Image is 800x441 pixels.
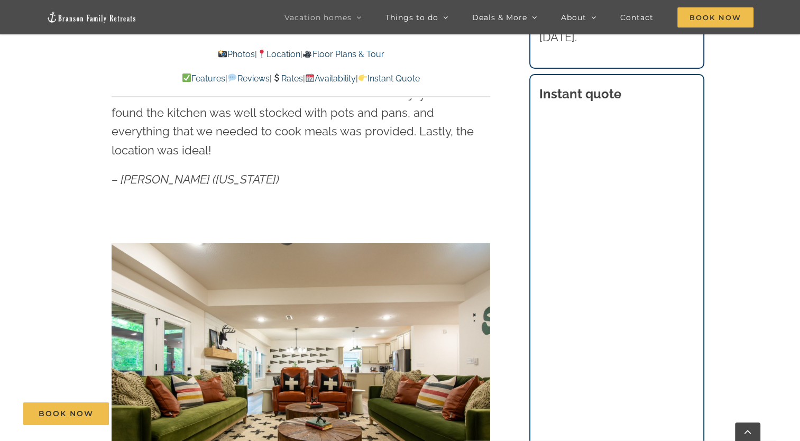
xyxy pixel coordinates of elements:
[302,49,384,59] a: Floor Plans & Tour
[23,402,109,425] a: Book Now
[228,73,236,82] img: 💬
[112,48,490,61] p: | |
[305,73,356,84] a: Availability
[303,50,311,58] img: 🎥
[385,14,438,21] span: Things to do
[258,50,266,58] img: 📍
[257,49,300,59] a: Location
[112,172,279,186] em: – [PERSON_NAME] ([US_STATE])
[227,73,269,84] a: Reviews
[272,73,281,82] img: 💲
[47,11,136,23] img: Branson Family Retreats Logo
[182,73,191,82] img: ✅
[112,48,490,160] p: Our family reunion was a big success because of the spacious accommodations provided at [GEOGRAPH...
[358,73,367,82] img: 👉
[620,14,654,21] span: Contact
[539,86,621,102] strong: Instant quote
[39,409,94,418] span: Book Now
[112,72,490,86] p: | | | |
[272,73,303,84] a: Rates
[677,7,753,27] span: Book Now
[284,14,352,21] span: Vacation homes
[218,49,255,59] a: Photos
[182,73,225,84] a: Features
[358,73,420,84] a: Instant Quote
[561,14,586,21] span: About
[218,50,227,58] img: 📸
[306,73,314,82] img: 📆
[472,14,527,21] span: Deals & More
